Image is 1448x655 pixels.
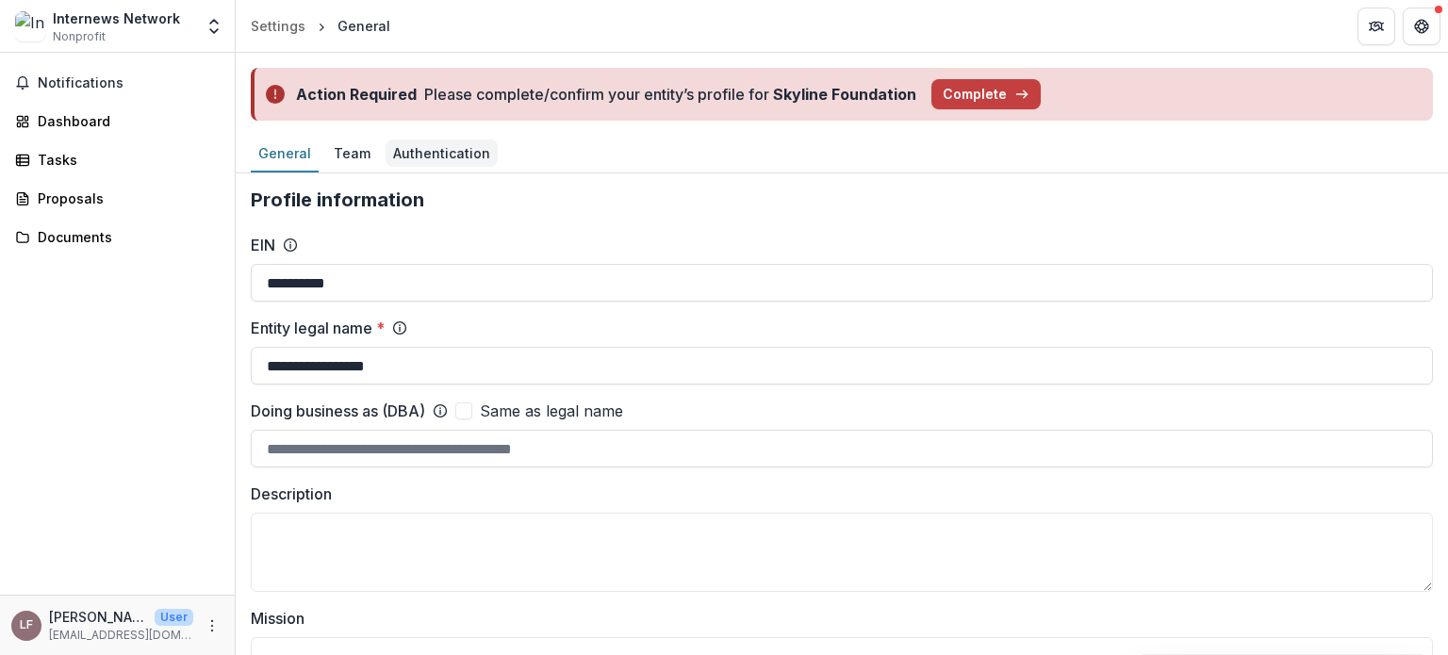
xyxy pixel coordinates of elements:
a: Documents [8,221,227,253]
span: Nonprofit [53,28,106,45]
div: Tasks [38,150,212,170]
div: Dashboard [38,111,212,131]
p: [PERSON_NAME] [49,607,147,627]
a: General [251,136,319,172]
div: Internews Network [53,8,180,28]
button: Notifications [8,68,227,98]
label: Doing business as (DBA) [251,400,425,422]
label: Description [251,483,1422,505]
button: Complete [931,79,1041,109]
div: Documents [38,227,212,247]
nav: breadcrumb [243,12,398,40]
div: Please complete/confirm your entity’s profile for [424,83,916,106]
div: Settings [251,16,305,36]
strong: Skyline Foundation [773,85,916,104]
label: EIN [251,234,275,256]
a: Settings [243,12,313,40]
div: Proposals [38,188,212,208]
a: Dashboard [8,106,227,137]
a: Team [326,136,378,172]
div: Action Required [296,83,417,106]
div: General [337,16,390,36]
img: Internews Network [15,11,45,41]
a: Tasks [8,144,227,175]
button: More [201,614,223,637]
p: User [155,609,193,626]
span: Notifications [38,75,220,91]
div: Lena Fultz [20,619,33,631]
p: [EMAIL_ADDRESS][DOMAIN_NAME] [49,627,193,644]
button: Partners [1357,8,1395,45]
label: Entity legal name [251,317,385,339]
a: Authentication [386,136,498,172]
button: Open entity switcher [201,8,227,45]
span: Same as legal name [480,400,623,422]
label: Mission [251,607,1422,630]
div: Authentication [386,139,498,167]
div: General [251,139,319,167]
h2: Profile information [251,188,1433,211]
a: Proposals [8,183,227,214]
div: Team [326,139,378,167]
button: Get Help [1403,8,1440,45]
